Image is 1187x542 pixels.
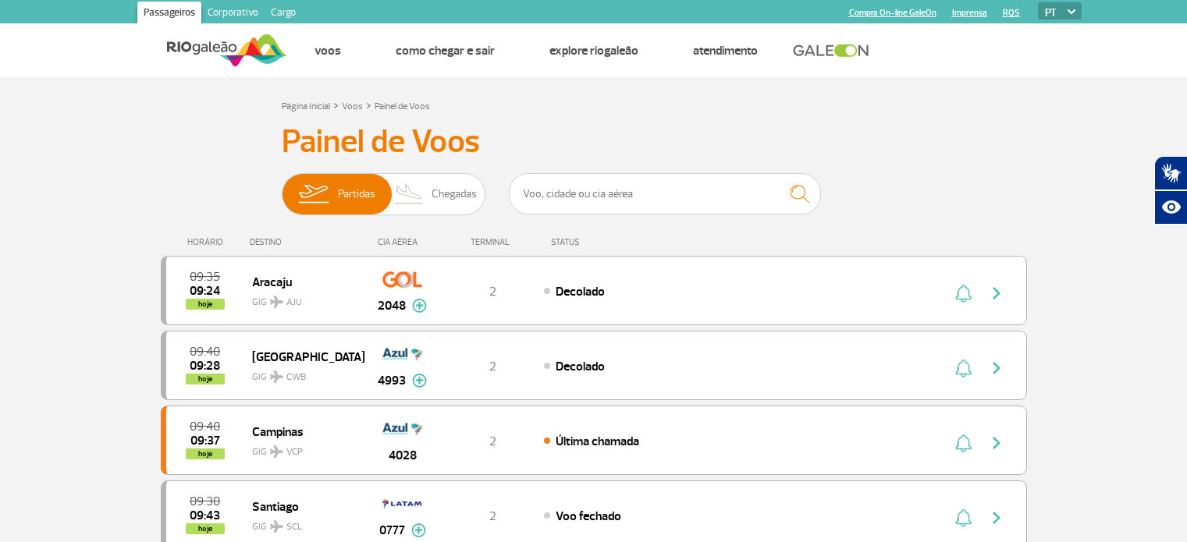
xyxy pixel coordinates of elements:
[1154,156,1187,225] div: Plugin de acessibilidade da Hand Talk.
[987,434,1006,452] img: seta-direita-painel-voo.svg
[270,370,283,383] img: destiny_airplane.svg
[286,296,302,310] span: AJU
[186,299,225,310] span: hoje
[190,271,220,282] span: 2025-09-25 09:35:00
[270,296,283,308] img: destiny_airplane.svg
[190,346,220,357] span: 2025-09-25 09:40:00
[556,284,605,299] span: Decolado
[282,122,906,161] h3: Painel de Voos
[270,445,283,458] img: destiny_airplane.svg
[289,174,338,214] img: slider-embarque
[375,101,430,112] a: Painel de Voos
[252,362,352,384] span: GIG
[432,174,477,214] span: Chegadas
[265,2,302,27] a: Cargo
[987,359,1006,377] img: seta-direita-painel-voo.svg
[252,496,352,516] span: Santiago
[849,8,936,18] a: Compra On-line GaleOn
[190,421,220,432] span: 2025-09-25 09:40:00
[987,284,1006,303] img: seta-direita-painel-voo.svg
[489,359,496,374] span: 2
[252,512,352,534] span: GIG
[252,346,352,367] span: [GEOGRAPHIC_DATA]
[955,434,972,452] img: sino-painel-voo.svg
[190,285,220,296] span: 2025-09-25 09:24:00
[442,237,543,247] div: TERMINAL
[286,520,302,534] span: SCL
[378,296,406,315] span: 2048
[364,237,442,247] div: CIA AÉREA
[378,371,406,390] span: 4993
[952,8,987,18] a: Imprensa
[543,237,670,247] div: STATUS
[396,43,495,58] a: Como chegar e sair
[252,437,352,459] span: GIG
[1154,190,1187,225] button: Abrir recursos assistivos.
[186,448,225,459] span: hoje
[190,496,220,507] span: 2025-09-25 09:30:00
[201,2,265,27] a: Corporativo
[412,299,427,313] img: mais-info-painel-voo.svg
[489,434,496,449] span: 2
[955,508,972,527] img: sino-painel-voo.svg
[252,287,352,310] span: GIG
[252,421,352,441] span: Campinas
[955,359,972,377] img: sino-painel-voo.svg
[549,43,638,58] a: Explore RIOgaleão
[333,96,339,114] a: >
[315,43,341,58] a: Voos
[342,101,363,112] a: Voos
[987,508,1006,527] img: seta-direita-painel-voo.svg
[556,359,605,374] span: Decolado
[489,508,496,524] span: 2
[693,43,758,58] a: Atendimento
[338,174,375,214] span: Partidas
[386,174,432,214] img: slider-desembarque
[1154,156,1187,190] button: Abrir tradutor de língua de sinais.
[186,374,225,384] span: hoje
[190,510,220,521] span: 2025-09-25 09:43:25
[190,360,220,371] span: 2025-09-25 09:28:00
[955,284,972,303] img: sino-painel-voo.svg
[282,101,330,112] a: Página Inicial
[379,521,405,540] span: 0777
[270,520,283,533] img: destiny_airplane.svg
[489,284,496,299] span: 2
[190,435,220,446] span: 2025-09-25 09:37:00
[252,271,352,292] span: Aracaju
[366,96,371,114] a: >
[137,2,201,27] a: Passageiros
[286,370,306,384] span: CWB
[556,508,621,524] span: Voo fechado
[556,434,639,449] span: Última chamada
[286,445,303,459] span: VCP
[411,523,426,537] img: mais-info-painel-voo.svg
[389,446,417,465] span: 4028
[1003,8,1020,18] a: RQS
[412,374,427,388] img: mais-info-painel-voo.svg
[250,237,364,247] div: DESTINO
[165,237,251,247] div: HORÁRIO
[509,173,821,214] input: Voo, cidade ou cia aérea
[186,523,225,534] span: hoje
